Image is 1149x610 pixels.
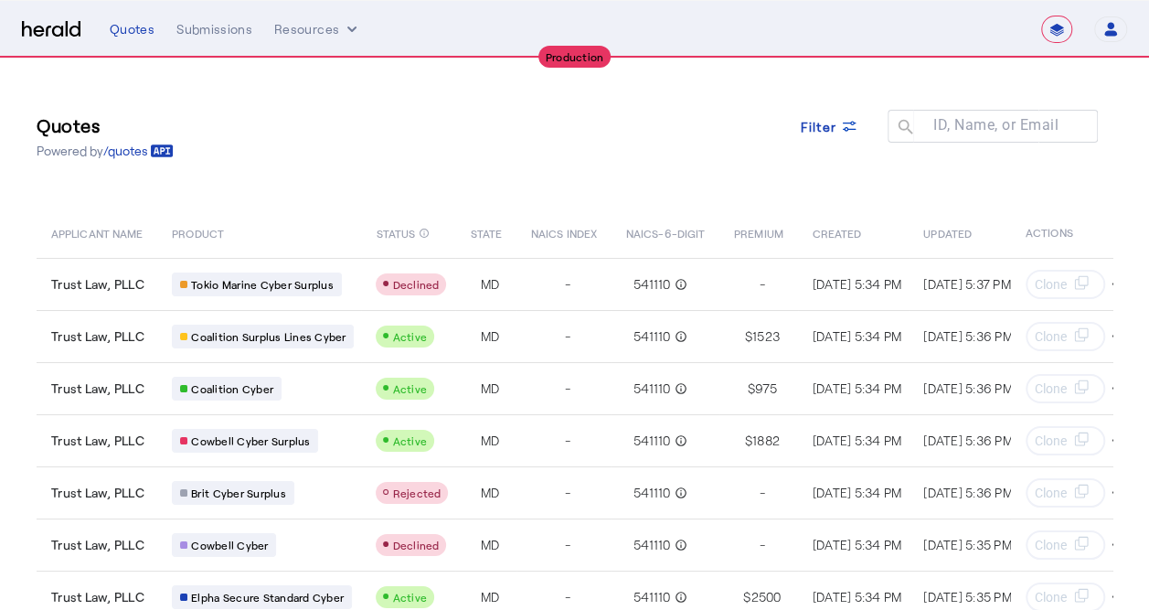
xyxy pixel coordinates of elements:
[633,275,671,294] span: 541110
[786,110,874,143] button: Filter
[565,380,570,398] span: -
[813,328,902,344] span: [DATE] 5:34 PM
[923,485,1013,500] span: [DATE] 5:36 PM
[633,327,671,346] span: 541110
[392,330,427,343] span: Active
[750,588,781,606] span: 2500
[392,487,441,499] span: Rejected
[760,275,765,294] span: -
[923,328,1013,344] span: [DATE] 5:36 PM
[633,484,671,502] span: 541110
[480,327,499,346] span: MD
[923,537,1012,552] span: [DATE] 5:35 PM
[51,536,144,554] span: Trust Law, PLLC
[51,275,144,294] span: Trust Law, PLLC
[1035,432,1067,450] span: Clone
[670,380,686,398] mat-icon: info_outline
[923,276,1011,292] span: [DATE] 5:37 PM
[172,223,224,241] span: PRODUCT
[538,46,612,68] div: Production
[51,380,144,398] span: Trust Law, PLLC
[565,327,570,346] span: -
[176,20,252,38] div: Submissions
[103,142,174,160] a: /quotes
[813,537,902,552] span: [DATE] 5:34 PM
[37,142,174,160] p: Powered by
[633,380,671,398] span: 541110
[1035,380,1067,398] span: Clone
[1035,588,1067,606] span: Clone
[470,223,501,241] span: STATE
[923,589,1012,605] span: [DATE] 5:35 PM
[923,380,1013,396] span: [DATE] 5:36 PM
[392,539,439,551] span: Declined
[51,223,143,241] span: APPLICANT NAME
[748,380,755,398] span: $
[1035,536,1067,554] span: Clone
[274,20,361,38] button: Resources dropdown menu
[670,484,686,502] mat-icon: info_outline
[51,327,144,346] span: Trust Law, PLLC
[565,432,570,450] span: -
[755,380,777,398] span: 975
[565,536,570,554] span: -
[392,382,427,395] span: Active
[110,20,154,38] div: Quotes
[191,590,344,605] span: Elpha Secure Standard Cyber
[565,588,570,606] span: -
[933,116,1059,134] mat-label: ID, Name, or Email
[1035,484,1067,502] span: Clone
[191,277,334,292] span: Tokio Marine Cyber Surplus
[923,223,972,241] span: UPDATED
[760,484,765,502] span: -
[191,381,273,396] span: Coalition Cyber
[480,484,499,502] span: MD
[752,327,780,346] span: 1523
[813,276,902,292] span: [DATE] 5:34 PM
[813,223,862,241] span: CREATED
[392,591,427,604] span: Active
[626,223,705,241] span: NAICS-6-DIGIT
[191,486,286,500] span: Brit Cyber Surplus
[813,433,902,448] span: [DATE] 5:34 PM
[191,538,268,552] span: Cowbell Cyber
[1026,374,1105,403] button: Clone
[480,432,499,450] span: MD
[745,327,752,346] span: $
[670,432,686,450] mat-icon: info_outline
[734,223,783,241] span: PREMIUM
[51,432,144,450] span: Trust Law, PLLC
[633,588,671,606] span: 541110
[1035,327,1067,346] span: Clone
[419,223,430,243] mat-icon: info_outline
[1026,270,1105,299] button: Clone
[670,536,686,554] mat-icon: info_outline
[633,432,671,450] span: 541110
[531,223,597,241] span: NAICS INDEX
[1011,207,1113,258] th: ACTIONS
[1026,530,1105,560] button: Clone
[760,536,765,554] span: -
[376,223,415,241] span: STATUS
[480,380,499,398] span: MD
[813,589,902,605] span: [DATE] 5:34 PM
[813,380,902,396] span: [DATE] 5:34 PM
[392,434,427,447] span: Active
[1026,478,1105,508] button: Clone
[1026,426,1105,455] button: Clone
[480,588,499,606] span: MD
[392,278,439,291] span: Declined
[745,432,752,450] span: $
[565,484,570,502] span: -
[752,432,780,450] span: 1882
[191,329,346,344] span: Coalition Surplus Lines Cyber
[923,433,1013,448] span: [DATE] 5:36 PM
[813,485,902,500] span: [DATE] 5:34 PM
[51,484,144,502] span: Trust Law, PLLC
[670,327,686,346] mat-icon: info_outline
[670,275,686,294] mat-icon: info_outline
[22,21,80,38] img: Herald Logo
[801,117,837,136] span: Filter
[888,117,919,140] mat-icon: search
[743,588,750,606] span: $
